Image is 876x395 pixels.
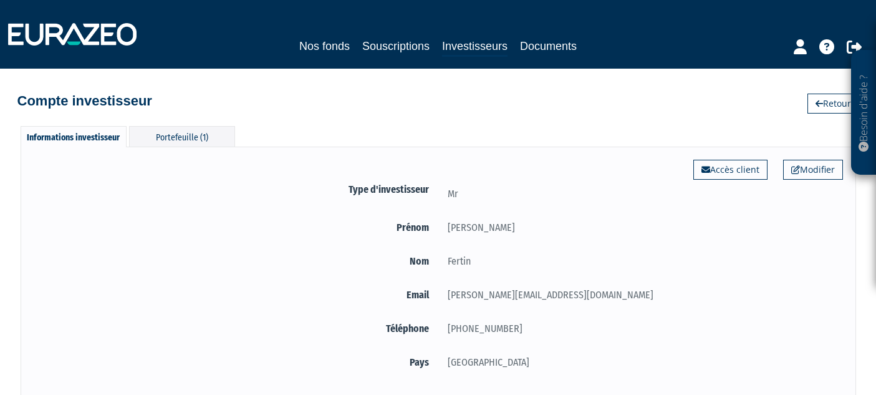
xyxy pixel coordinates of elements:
div: [PHONE_NUMBER] [438,321,843,336]
label: Email [34,287,438,303]
label: Type d'investisseur [34,182,438,197]
label: Pays [34,354,438,370]
a: Investisseurs [442,37,508,57]
div: Informations investisseur [21,126,127,147]
a: Retour [807,94,859,114]
a: Modifier [783,160,843,180]
div: [PERSON_NAME] [438,220,843,235]
a: Documents [520,37,577,55]
a: Accès client [693,160,768,180]
label: Nom [34,253,438,269]
div: Mr [438,186,843,202]
label: Téléphone [34,321,438,336]
div: [PERSON_NAME][EMAIL_ADDRESS][DOMAIN_NAME] [438,287,843,303]
div: [GEOGRAPHIC_DATA] [438,354,843,370]
div: Fertin [438,253,843,269]
label: Prénom [34,220,438,235]
p: Besoin d'aide ? [857,57,871,169]
div: Portefeuille (1) [129,126,235,147]
img: 1732889491-logotype_eurazeo_blanc_rvb.png [8,23,137,46]
h4: Compte investisseur [17,94,152,109]
a: Souscriptions [362,37,430,55]
a: Nos fonds [299,37,350,55]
